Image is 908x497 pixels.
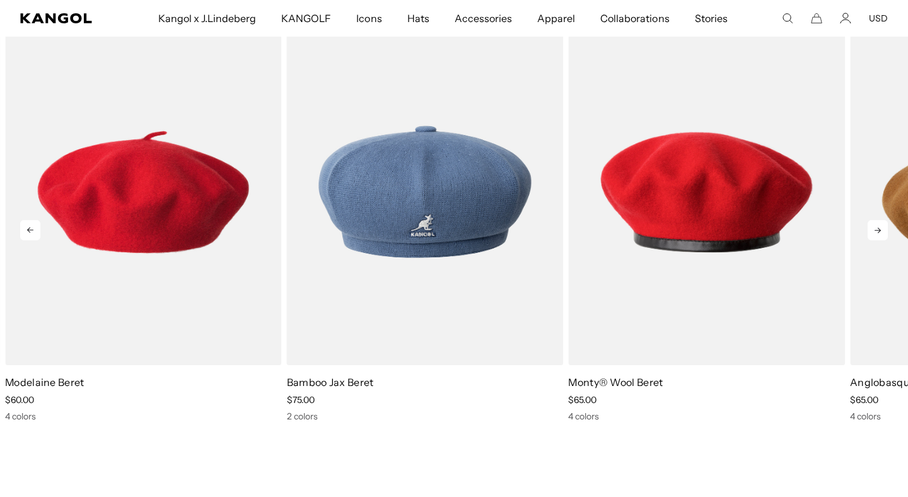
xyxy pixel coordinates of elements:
span: $75.00 [287,394,315,406]
a: Modelaine Beret [5,376,84,389]
button: Cart [811,13,822,24]
a: Account [840,13,851,24]
div: 4 colors [5,411,282,422]
a: Bamboo Jax Beret [287,376,374,389]
summary: Search here [782,13,793,24]
button: USD [869,13,888,24]
div: 1 of 5 [282,18,564,423]
img: Bamboo Jax Beret [287,18,564,366]
div: 2 colors [287,411,564,422]
div: 2 of 5 [563,18,845,423]
a: Kangol [20,13,103,23]
span: $65.00 [568,394,597,406]
div: 4 colors [568,411,845,422]
span: $60.00 [5,394,34,406]
a: Monty® Wool Beret [568,376,663,389]
img: Monty® Wool Beret [568,18,845,366]
img: Modelaine Beret [5,18,282,366]
span: $65.00 [850,394,878,406]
